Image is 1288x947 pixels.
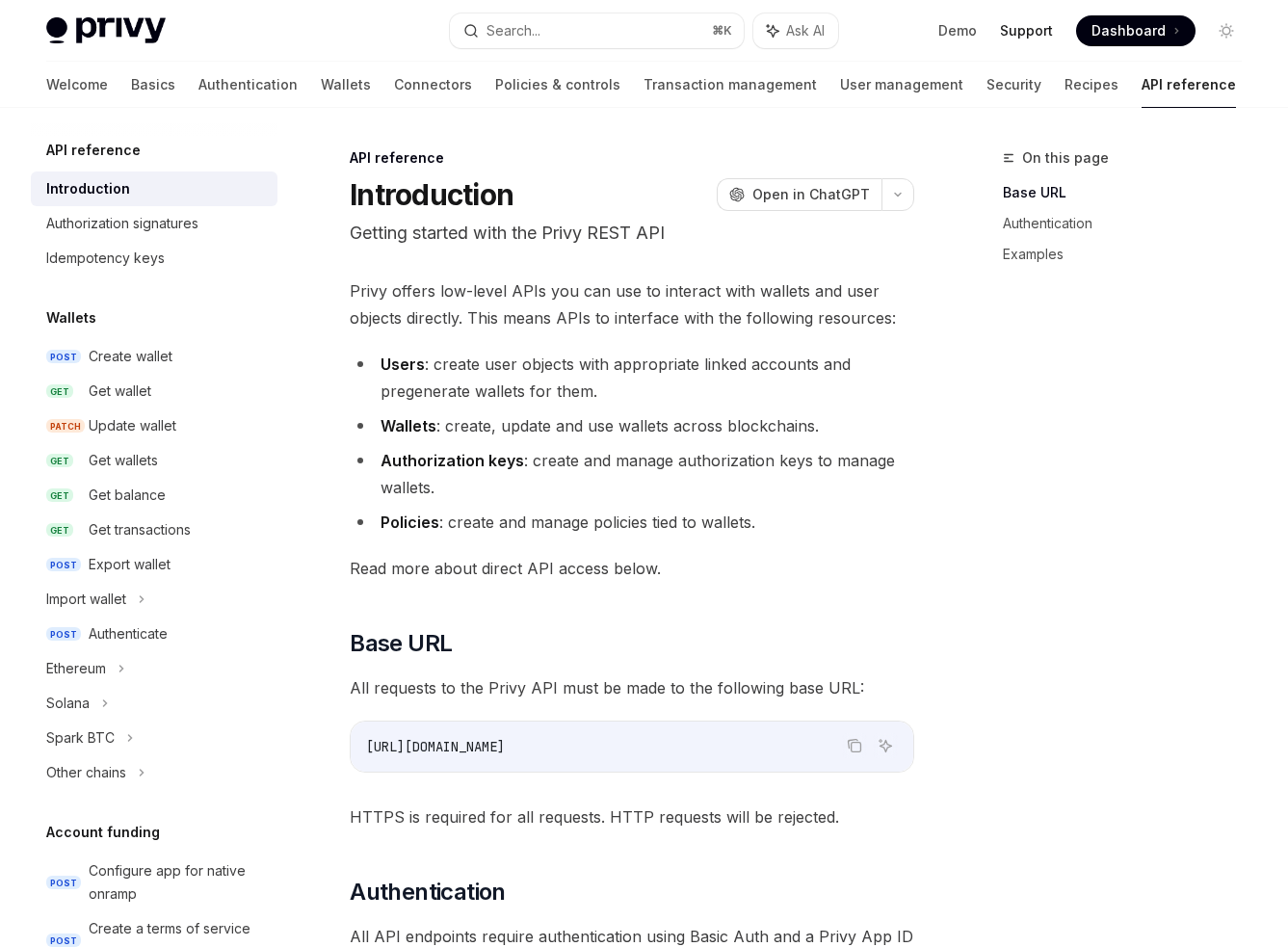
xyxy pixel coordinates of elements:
[394,62,472,108] a: Connectors
[31,374,277,408] a: GETGet wallet
[840,62,963,108] a: User management
[89,345,172,368] div: Create wallet
[89,380,151,403] div: Get wallet
[350,674,914,701] span: All requests to the Privy API must be made to the following base URL:
[31,339,277,374] a: POSTCreate wallet
[1022,146,1109,170] span: On this page
[46,419,85,434] span: PATCH
[1000,21,1053,40] a: Support
[873,733,898,758] button: Ask AI
[1076,15,1196,46] a: Dashboard
[31,241,277,276] a: Idempotency keys
[46,761,126,784] div: Other chains
[46,627,81,642] span: POST
[486,19,540,42] div: Search...
[46,657,106,680] div: Ethereum
[46,588,126,611] div: Import wallet
[31,547,277,582] a: POSTExport wallet
[753,13,838,48] button: Ask AI
[46,350,81,364] span: POST
[46,488,73,503] span: GET
[786,21,825,40] span: Ask AI
[46,523,73,538] span: GET
[31,513,277,547] a: GETGet transactions
[46,384,73,399] span: GET
[350,351,914,405] li: : create user objects with appropriate linked accounts and pregenerate wallets for them.
[89,414,176,437] div: Update wallet
[89,622,168,645] div: Authenticate
[350,628,452,659] span: Base URL
[198,62,298,108] a: Authentication
[644,62,817,108] a: Transaction management
[31,408,277,443] a: PATCHUpdate wallet
[46,726,115,750] div: Spark BTC
[46,17,166,44] img: light logo
[350,803,914,830] span: HTTPS is required for all requests. HTTP requests will be rejected.
[31,854,277,911] a: POSTConfigure app for native onramp
[350,447,914,501] li: : create and manage authorization keys to manage wallets.
[350,412,914,439] li: : create, update and use wallets across blockchains.
[1065,62,1118,108] a: Recipes
[89,518,191,541] div: Get transactions
[717,178,881,211] button: Open in ChatGPT
[131,62,175,108] a: Basics
[381,451,524,470] strong: Authorization keys
[938,21,977,40] a: Demo
[986,62,1041,108] a: Security
[842,733,867,758] button: Copy the contents from the code block
[31,443,277,478] a: GETGet wallets
[46,876,81,890] span: POST
[495,62,620,108] a: Policies & controls
[46,212,198,235] div: Authorization signatures
[712,23,732,39] span: ⌘ K
[350,277,914,331] span: Privy offers low-level APIs you can use to interact with wallets and user objects directly. This ...
[1003,239,1257,270] a: Examples
[46,247,165,270] div: Idempotency keys
[31,171,277,206] a: Introduction
[89,449,158,472] div: Get wallets
[46,558,81,572] span: POST
[1211,15,1242,46] button: Toggle dark mode
[46,692,90,715] div: Solana
[350,877,506,908] span: Authentication
[350,509,914,536] li: : create and manage policies tied to wallets.
[321,62,371,108] a: Wallets
[46,62,108,108] a: Welcome
[31,206,277,241] a: Authorization signatures
[46,821,160,844] h5: Account funding
[1003,208,1257,239] a: Authentication
[1091,21,1166,40] span: Dashboard
[350,148,914,168] div: API reference
[381,416,436,435] strong: Wallets
[46,306,96,329] h5: Wallets
[46,454,73,468] span: GET
[1003,177,1257,208] a: Base URL
[381,513,439,532] strong: Policies
[31,617,277,651] a: POSTAuthenticate
[381,355,425,374] strong: Users
[350,555,914,582] span: Read more about direct API access below.
[752,185,870,204] span: Open in ChatGPT
[46,139,141,162] h5: API reference
[350,220,914,247] p: Getting started with the Privy REST API
[89,859,266,906] div: Configure app for native onramp
[1142,62,1236,108] a: API reference
[450,13,744,48] button: Search...⌘K
[366,738,505,755] span: [URL][DOMAIN_NAME]
[46,177,130,200] div: Introduction
[350,177,513,212] h1: Introduction
[89,484,166,507] div: Get balance
[89,553,171,576] div: Export wallet
[31,478,277,513] a: GETGet balance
